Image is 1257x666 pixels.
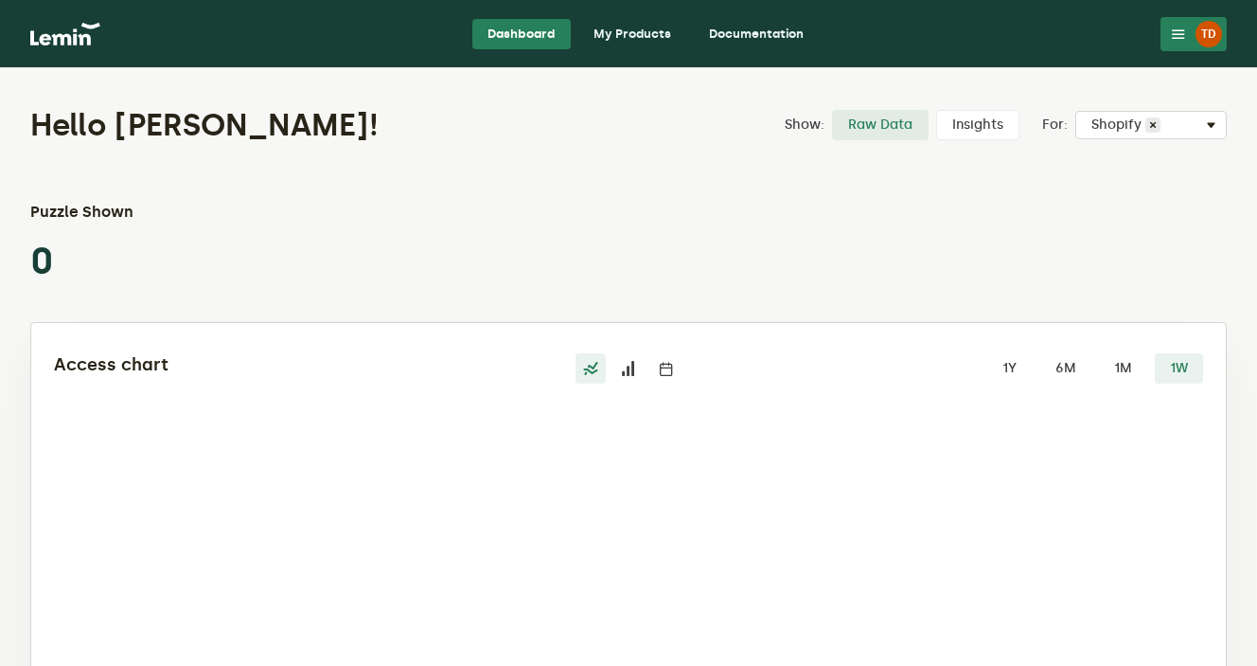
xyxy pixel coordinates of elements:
[832,110,929,140] label: Raw Data
[1160,17,1227,51] button: TD
[30,201,194,224] h3: Puzzle Shown
[1155,353,1203,384] label: 1W
[1042,117,1068,133] label: For:
[785,117,824,133] label: Show:
[472,19,571,49] a: Dashboard
[30,106,653,144] h1: Hello [PERSON_NAME]!
[30,239,194,284] p: 0
[30,23,100,45] img: logo
[694,19,819,49] a: Documentation
[987,353,1033,384] label: 1Y
[54,353,437,376] h2: Access chart
[936,110,1019,140] label: Insights
[1195,21,1222,47] div: TD
[1099,353,1147,384] label: 1M
[1091,117,1145,133] span: Shopify
[1040,353,1091,384] label: 6M
[578,19,686,49] a: My Products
